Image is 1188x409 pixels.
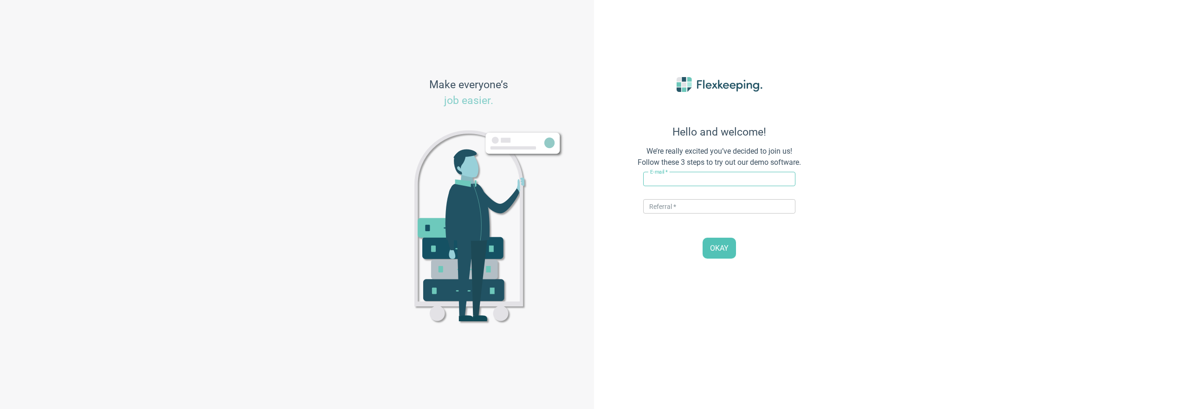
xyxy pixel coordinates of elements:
span: job easier. [444,94,493,107]
span: OKAY [710,243,729,254]
button: OKAY [703,238,736,259]
span: Hello and welcome! [617,126,821,138]
span: We’re really excited you’ve decided to join us! Follow these 3 steps to try out our demo software. [617,146,821,169]
span: Make everyone’s [429,77,508,110]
